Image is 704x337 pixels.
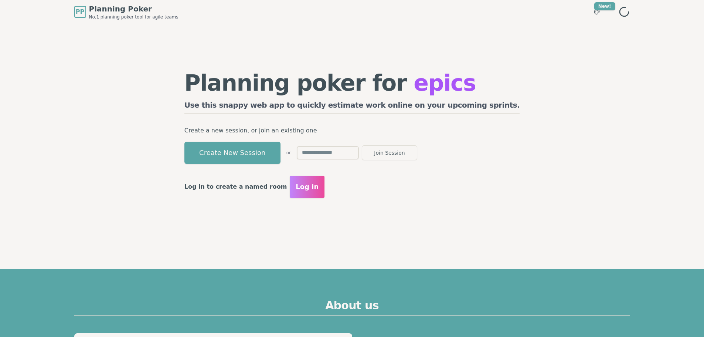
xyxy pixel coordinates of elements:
[76,7,84,16] span: PP
[296,182,319,192] span: Log in
[286,150,291,156] span: or
[590,5,603,18] button: New!
[184,125,520,136] p: Create a new session, or join an existing one
[74,299,630,316] h2: About us
[184,142,280,164] button: Create New Session
[362,145,417,160] button: Join Session
[184,100,520,114] h2: Use this snappy web app to quickly estimate work online on your upcoming sprints.
[414,70,476,96] span: epics
[594,2,615,10] div: New!
[89,4,178,14] span: Planning Poker
[89,14,178,20] span: No.1 planning poker tool for agile teams
[184,182,287,192] p: Log in to create a named room
[290,176,324,198] button: Log in
[184,72,520,94] h1: Planning poker for
[74,4,178,20] a: PPPlanning PokerNo.1 planning poker tool for agile teams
